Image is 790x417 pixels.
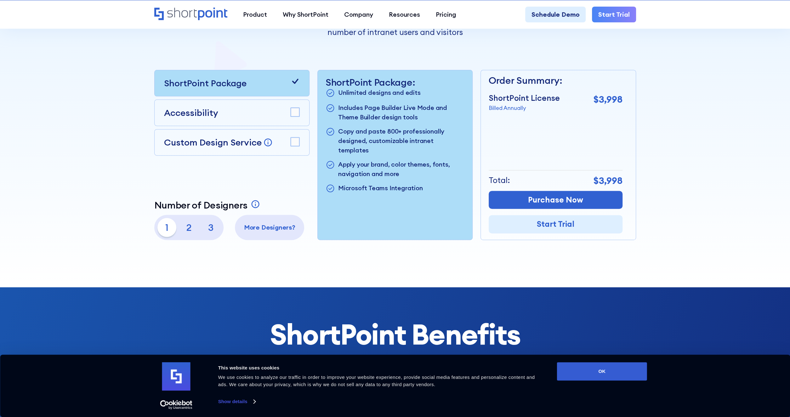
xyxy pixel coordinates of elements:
[677,344,790,417] iframe: Chat Widget
[179,218,198,237] p: 2
[489,215,622,233] a: Start Trial
[218,374,535,387] span: We use cookies to analyze our traffic in order to improve your website experience, provide social...
[243,10,267,19] div: Product
[381,7,428,22] a: Resources
[338,183,423,194] p: Microsoft Teams Integration
[489,92,560,104] p: ShortPoint License
[164,106,218,119] p: Accessibility
[154,8,228,21] a: Home
[557,362,647,380] button: OK
[275,7,336,22] a: Why ShortPoint
[489,104,560,112] p: Billed Annually
[154,199,247,211] p: Number of Designers
[164,137,262,148] p: Custom Design Service
[283,10,328,19] div: Why ShortPoint
[235,7,275,22] a: Product
[157,218,176,237] p: 1
[389,10,420,19] div: Resources
[164,77,247,90] p: ShortPoint Package
[344,10,373,19] div: Company
[594,174,622,188] p: $3,998
[436,10,456,19] div: Pricing
[202,218,220,237] p: 3
[592,7,636,22] a: Start Trial
[525,7,586,22] a: Schedule Demo
[238,223,301,232] p: More Designers?
[154,319,636,350] h2: ShortPoint Benefits
[338,103,464,122] p: Includes Page Builder Live Mode and Theme Builder design tools
[326,77,464,88] p: ShortPoint Package:
[149,400,204,409] a: Usercentrics Cookiebot - opens in a new window
[338,127,464,155] p: Copy and paste 800+ professionally designed, customizable intranet templates
[154,199,262,211] a: Number of Designers
[218,397,255,406] a: Show details
[489,73,622,88] p: Order Summary:
[338,88,421,98] p: Unlimited designs and edits
[428,7,464,22] a: Pricing
[218,364,543,372] div: This website uses cookies
[594,92,622,106] p: $3,998
[162,362,190,391] img: logo
[338,160,464,179] p: Apply your brand, color themes, fonts, navigation and more
[336,7,381,22] a: Company
[489,191,622,209] a: Purchase Now
[489,174,510,186] p: Total:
